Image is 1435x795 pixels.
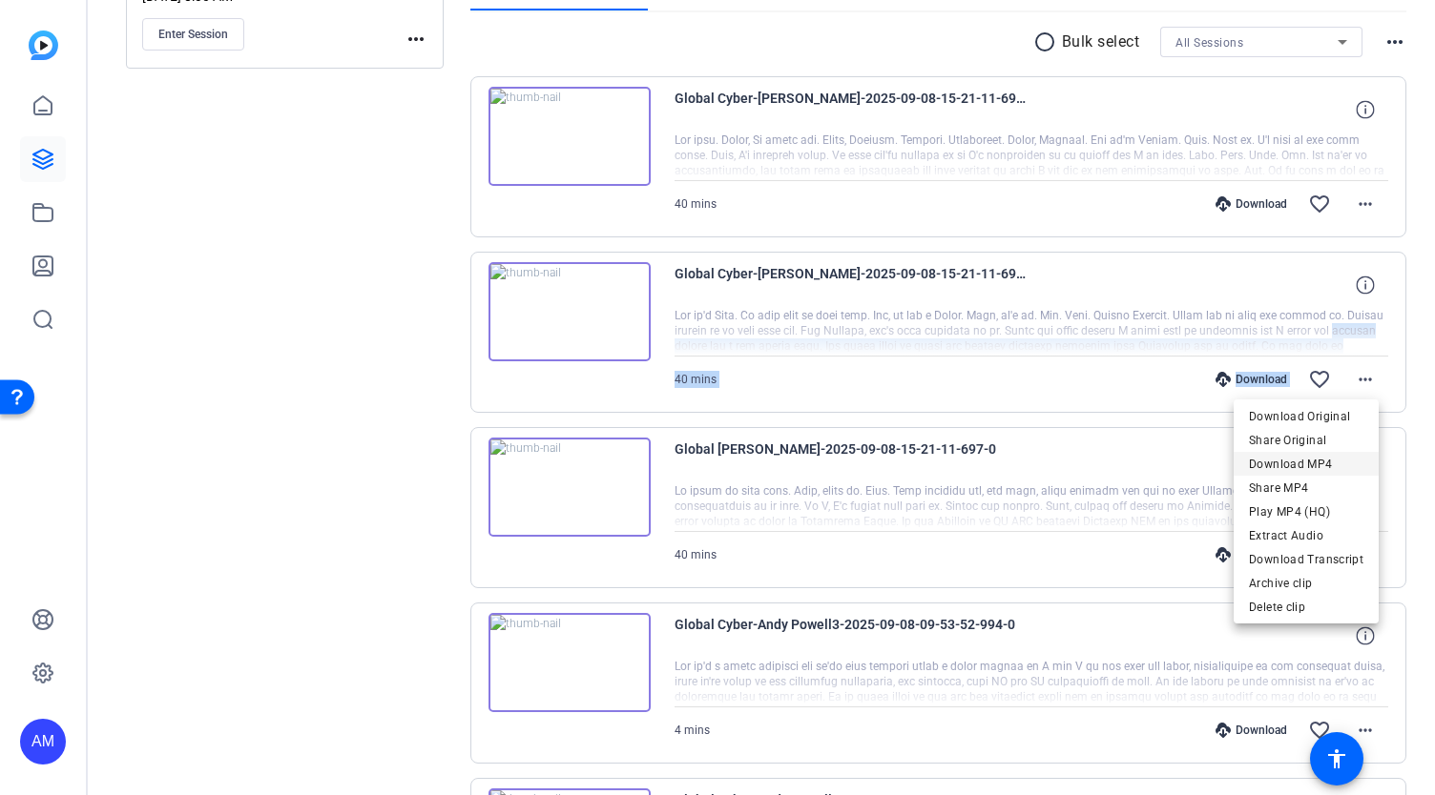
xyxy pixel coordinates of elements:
span: Play MP4 (HQ) [1249,500,1363,523]
span: Share Original [1249,429,1363,452]
span: Download Original [1249,405,1363,428]
span: Share MP4 [1249,477,1363,499]
span: Extract Audio [1249,524,1363,547]
span: Archive clip [1249,572,1363,595]
span: Delete clip [1249,596,1363,619]
span: Download Transcript [1249,548,1363,571]
span: Download MP4 [1249,453,1363,476]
